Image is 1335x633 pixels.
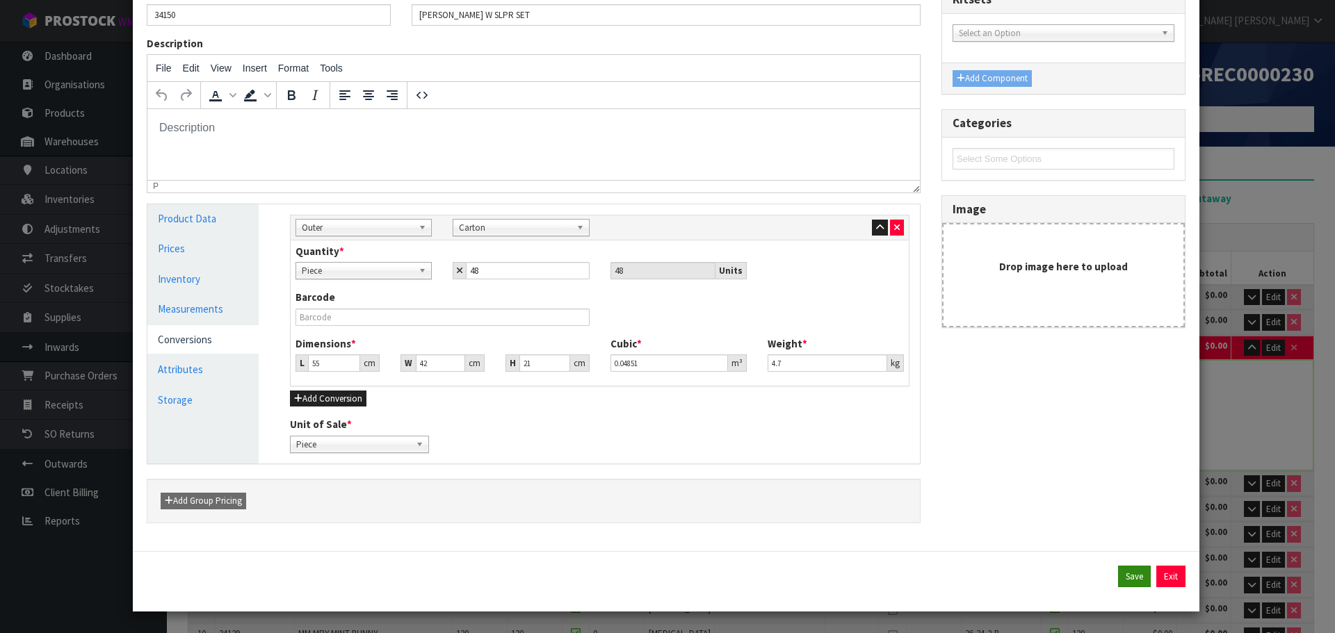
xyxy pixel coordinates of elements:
[953,117,1174,130] h3: Categories
[147,36,203,51] label: Description
[610,354,728,372] input: Cubic
[959,25,1156,42] span: Select an Option
[953,203,1174,216] h3: Image
[908,181,920,192] div: Resize
[238,83,273,107] div: Background color
[380,83,404,107] button: Align right
[412,4,921,26] input: Name
[147,109,920,180] iframe: Rich Text Area. Press ALT-0 for help.
[150,83,174,107] button: Undo
[147,234,259,263] a: Prices
[153,181,159,191] div: p
[466,262,589,279] input: Child Qty
[1156,566,1186,588] button: Exit
[333,83,357,107] button: Align left
[719,265,743,277] strong: Units
[290,391,366,407] button: Add Conversion
[147,204,259,233] a: Product Data
[147,355,259,384] a: Attributes
[610,336,642,351] label: Cubic
[296,244,344,258] label: Quantity
[147,265,259,293] a: Inventory
[296,309,589,326] input: Barcode
[465,354,485,372] div: cm
[290,417,352,431] label: Unit of Sale
[211,63,232,74] span: View
[459,220,570,236] span: Carton
[405,357,412,369] strong: W
[296,290,335,304] label: Barcode
[278,63,309,74] span: Format
[519,354,570,372] input: Height
[161,493,246,509] button: Add Group Pricing
[156,63,172,74] span: File
[320,63,343,74] span: Tools
[303,83,327,107] button: Italic
[204,83,238,107] div: Text color
[768,336,807,351] label: Weight
[243,63,267,74] span: Insert
[308,354,360,372] input: Length
[147,4,391,26] input: Reference Code
[302,263,413,279] span: Piece
[183,63,200,74] span: Edit
[147,325,259,354] a: Conversions
[296,336,356,351] label: Dimensions
[728,354,747,372] div: m³
[302,220,413,236] span: Outer
[360,354,380,372] div: cm
[147,386,259,414] a: Storage
[999,260,1128,273] strong: Drop image here to upload
[296,436,410,453] span: Piece
[174,83,197,107] button: Redo
[610,262,715,279] input: Unit Qty
[300,357,305,369] strong: L
[887,354,904,372] div: kg
[410,83,434,107] button: Source code
[416,354,465,372] input: Width
[510,357,516,369] strong: H
[768,354,887,372] input: Weight
[147,295,259,323] a: Measurements
[953,70,1032,87] button: Add Component
[570,354,590,372] div: cm
[1118,566,1151,588] button: Save
[280,83,303,107] button: Bold
[357,83,380,107] button: Align center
